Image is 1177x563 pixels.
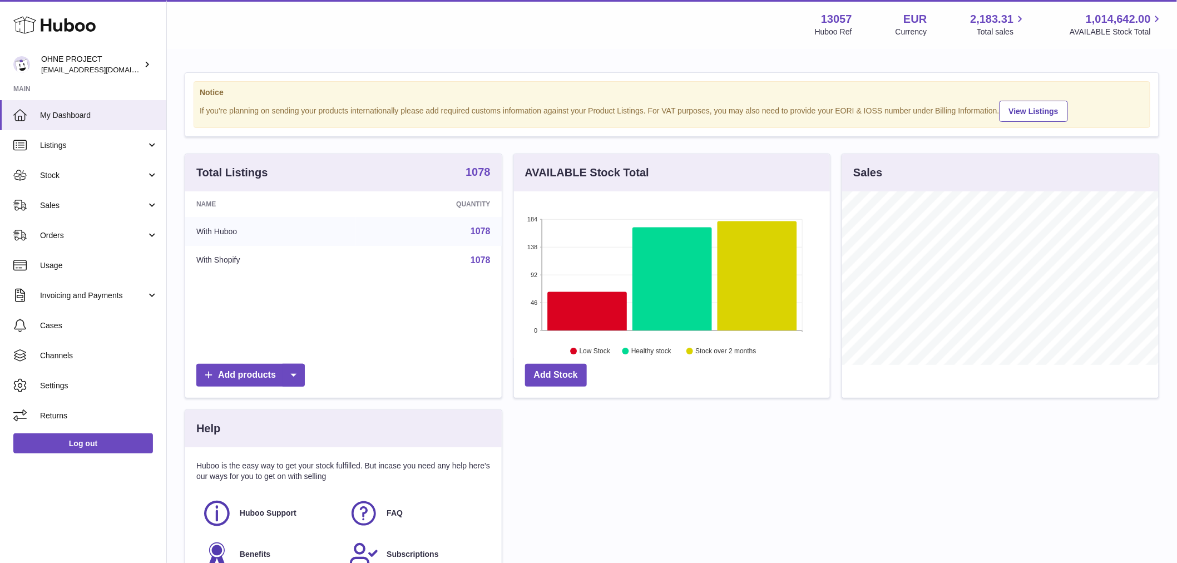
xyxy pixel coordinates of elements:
[40,320,158,331] span: Cases
[1070,27,1164,37] span: AVAILABLE Stock Total
[41,65,164,74] span: [EMAIL_ADDRESS][DOMAIN_NAME]
[580,348,611,355] text: Low Stock
[200,87,1144,98] strong: Notice
[466,166,491,180] a: 1078
[903,12,927,27] strong: EUR
[40,200,146,211] span: Sales
[471,226,491,236] a: 1078
[196,461,491,482] p: Huboo is the easy way to get your stock fulfilled. But incase you need any help here's our ways f...
[185,217,356,246] td: With Huboo
[40,290,146,301] span: Invoicing and Payments
[896,27,927,37] div: Currency
[196,165,268,180] h3: Total Listings
[40,110,158,121] span: My Dashboard
[1000,101,1068,122] a: View Listings
[185,246,356,275] td: With Shopify
[1086,12,1151,27] span: 1,014,642.00
[466,166,491,177] strong: 1078
[196,364,305,387] a: Add products
[40,140,146,151] span: Listings
[40,381,158,391] span: Settings
[971,12,1027,37] a: 2,183.31 Total sales
[185,191,356,217] th: Name
[41,54,141,75] div: OHNE PROJECT
[40,170,146,181] span: Stock
[527,216,537,223] text: 184
[534,327,537,334] text: 0
[853,165,882,180] h3: Sales
[525,165,649,180] h3: AVAILABLE Stock Total
[527,244,537,250] text: 138
[631,348,672,355] text: Healthy stock
[387,549,438,560] span: Subscriptions
[196,421,220,436] h3: Help
[356,191,502,217] th: Quantity
[40,230,146,241] span: Orders
[531,271,537,278] text: 92
[40,350,158,361] span: Channels
[977,27,1026,37] span: Total sales
[695,348,756,355] text: Stock over 2 months
[349,498,484,529] a: FAQ
[821,12,852,27] strong: 13057
[13,433,153,453] a: Log out
[471,255,491,265] a: 1078
[971,12,1014,27] span: 2,183.31
[40,260,158,271] span: Usage
[240,508,296,518] span: Huboo Support
[525,364,587,387] a: Add Stock
[531,299,537,306] text: 46
[200,99,1144,122] div: If you're planning on sending your products internationally please add required customs informati...
[13,56,30,73] img: internalAdmin-13057@internal.huboo.com
[1070,12,1164,37] a: 1,014,642.00 AVAILABLE Stock Total
[202,498,338,529] a: Huboo Support
[387,508,403,518] span: FAQ
[40,411,158,421] span: Returns
[240,549,270,560] span: Benefits
[815,27,852,37] div: Huboo Ref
